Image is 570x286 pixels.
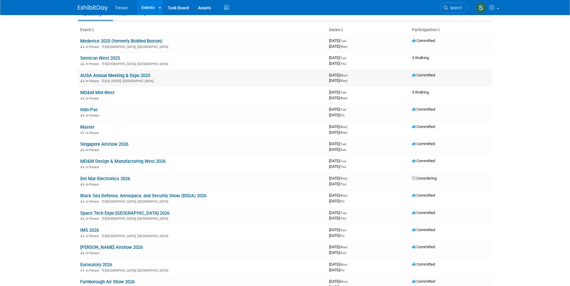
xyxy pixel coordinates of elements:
span: (Wed) [340,45,347,48]
a: AUSA Annual Meeting & Expo 2025 [80,73,150,78]
span: (Fri) [340,234,344,237]
span: [DATE] [329,142,348,146]
span: - [347,38,348,43]
span: (Thu) [340,165,346,168]
span: (Sun) [340,251,346,255]
span: [DATE] [329,147,346,152]
span: [DATE] [329,73,349,77]
th: Dates [327,25,410,35]
span: [DATE] [329,159,348,163]
span: - [347,228,348,232]
span: Committed [412,262,435,267]
img: In-Person Event [81,97,84,100]
a: Sort by Start Date [340,27,343,32]
span: (Tue) [340,39,346,43]
img: In-Person Event [81,183,84,186]
span: - [348,124,349,129]
span: [DATE] [329,96,347,100]
span: In-Person [86,97,101,100]
span: - [347,107,348,112]
span: In-Person [86,200,101,204]
span: (Wed) [340,97,347,100]
img: In-Person Event [81,45,84,48]
span: Committed [412,193,435,198]
span: (Fri) [340,114,344,117]
img: In-Person Event [81,62,84,65]
div: [US_STATE], [GEOGRAPHIC_DATA] [80,78,324,83]
span: In-Person [86,183,101,186]
span: Committed [412,245,435,249]
span: - [347,90,348,94]
span: (Wed) [340,131,347,134]
span: In-Person [86,234,101,238]
a: MD&M Mid-West [80,90,114,95]
span: (Fri) [340,269,344,272]
span: Committed [412,279,435,284]
span: - [347,159,348,163]
a: Singapore Airshow 2026 [80,142,128,147]
span: [DATE] [329,233,344,238]
span: Walking [412,90,429,94]
img: In-Person Event [81,200,84,203]
span: [DATE] [329,216,346,220]
a: Farnborough Air Show 2026 [80,279,135,285]
span: (Mon) [340,280,347,283]
span: Committed [412,38,435,43]
div: [GEOGRAPHIC_DATA], [GEOGRAPHIC_DATA] [80,268,324,273]
span: Search [448,6,462,10]
th: Event [78,25,327,35]
img: In-Person Event [81,131,84,134]
a: MD&M Design & Manufacturing West 2026 [80,159,166,164]
a: Semicon West 2025 [80,55,120,61]
span: Committed [412,228,435,232]
span: (Tue) [340,142,346,146]
span: [DATE] [329,124,349,129]
span: (Wed) [340,177,347,180]
span: [DATE] [329,55,348,60]
div: [GEOGRAPHIC_DATA], [GEOGRAPHIC_DATA] [80,233,324,238]
span: [DATE] [329,193,349,198]
span: (Thu) [340,183,346,186]
span: (Tue) [340,159,346,163]
span: (Mon) [340,263,347,266]
div: [GEOGRAPHIC_DATA], [GEOGRAPHIC_DATA] [80,61,324,66]
a: Sort by Event Name [91,27,94,32]
a: Indo-Pac [80,107,98,112]
span: [DATE] [329,199,344,203]
img: In-Person Event [81,217,84,220]
span: - [348,279,349,284]
span: (Wed) [340,79,347,82]
img: In-Person Event [81,165,84,168]
span: - [348,193,349,198]
span: Committed [412,159,435,163]
span: Committed [412,73,435,77]
span: (Thu) [340,217,346,220]
span: - [348,176,349,180]
span: - [348,262,349,267]
div: [GEOGRAPHIC_DATA], [GEOGRAPHIC_DATA] [80,44,324,49]
img: In-Person Event [81,114,84,117]
span: (Tue) [340,108,346,111]
span: Walking [412,55,429,60]
span: (Mon) [340,74,347,77]
img: In-Person Event [81,148,84,151]
span: In-Person [86,62,101,66]
img: ExhibitDay [78,5,108,11]
a: Sort by Participation Type [437,27,440,32]
span: [DATE] [329,164,346,169]
span: [DATE] [329,210,348,215]
span: [DATE] [329,268,344,272]
span: [DATE] [329,279,349,284]
img: In-Person Event [81,234,84,237]
span: [DATE] [329,78,347,83]
img: Steve Groves [475,2,487,13]
span: (Fri) [340,200,344,203]
span: [DATE] [329,245,349,249]
a: Medevice 2025 (formerly BioMed Boston) [80,38,162,44]
span: - [347,142,348,146]
span: In-Person [86,131,101,135]
span: - [347,210,348,215]
span: (Sun) [340,148,346,151]
span: [DATE] [329,176,349,180]
span: [DATE] [329,107,348,112]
